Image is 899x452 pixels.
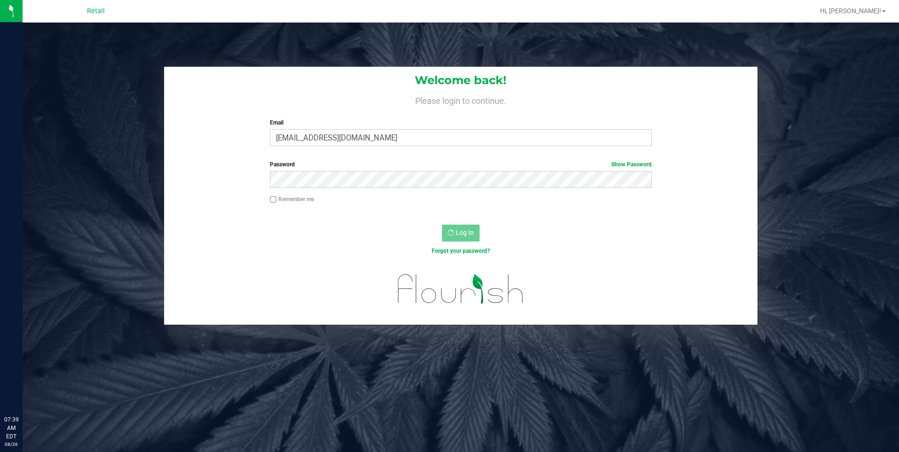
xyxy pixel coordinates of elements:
p: 08/26 [4,441,18,448]
span: Hi, [PERSON_NAME]! [820,7,881,15]
a: Forgot your password? [432,248,490,254]
label: Remember me [270,195,314,203]
span: Password [270,161,295,168]
span: Log In [456,229,474,236]
label: Email [270,118,652,127]
a: Show Password [611,161,652,168]
input: Remember me [270,196,276,203]
h1: Welcome back! [164,74,758,86]
button: Log In [442,225,480,242]
img: flourish_logo.svg [386,265,535,313]
h4: Please login to continue. [164,94,758,105]
span: Retail [87,7,105,15]
p: 07:39 AM EDT [4,415,18,441]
